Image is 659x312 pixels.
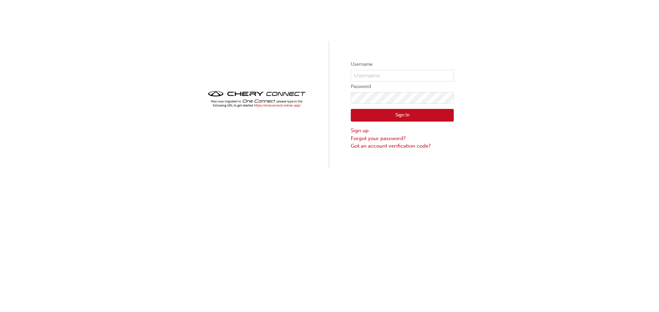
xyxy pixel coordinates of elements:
a: Got an account verification code? [351,142,454,150]
img: cheryconnect [205,89,308,109]
button: Sign In [351,109,454,122]
a: Sign up [351,127,454,135]
input: Username [351,70,454,82]
label: Username [351,60,454,68]
label: Password [351,83,454,91]
a: Forgot your password? [351,135,454,142]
